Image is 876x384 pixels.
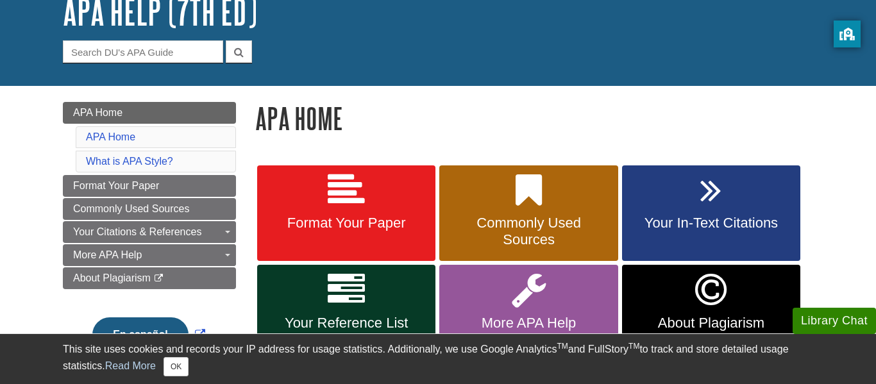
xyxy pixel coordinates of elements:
[257,165,435,262] a: Format Your Paper
[557,342,568,351] sup: TM
[73,203,189,214] span: Commonly Used Sources
[63,175,236,197] a: Format Your Paper
[63,198,236,220] a: Commonly Used Sources
[86,156,173,167] a: What is APA Style?
[92,317,188,352] button: En español
[439,165,618,262] a: Commonly Used Sources
[449,215,608,248] span: Commonly Used Sources
[63,40,223,63] input: Search DU's APA Guide
[257,265,435,363] a: Your Reference List
[63,342,813,376] div: This site uses cookies and records your IP address for usage statistics. Additionally, we use Goo...
[153,274,164,283] i: This link opens in a new window
[86,131,135,142] a: APA Home
[622,265,800,363] a: Link opens in new window
[89,329,208,340] a: Link opens in new window
[73,226,201,237] span: Your Citations & References
[73,107,122,118] span: APA Home
[63,244,236,266] a: More APA Help
[105,360,156,371] a: Read More
[63,102,236,374] div: Guide Page Menu
[439,265,618,363] a: More APA Help
[632,215,791,231] span: Your In-Text Citations
[793,308,876,334] button: Library Chat
[164,357,189,376] button: Close
[73,249,142,260] span: More APA Help
[632,315,791,331] span: About Plagiarism
[73,180,159,191] span: Format Your Paper
[628,342,639,351] sup: TM
[622,165,800,262] a: Your In-Text Citations
[255,102,813,135] h1: APA Home
[267,315,426,331] span: Your Reference List
[834,21,861,47] button: privacy banner
[63,102,236,124] a: APA Home
[267,215,426,231] span: Format Your Paper
[73,272,151,283] span: About Plagiarism
[63,221,236,243] a: Your Citations & References
[63,267,236,289] a: About Plagiarism
[449,315,608,331] span: More APA Help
